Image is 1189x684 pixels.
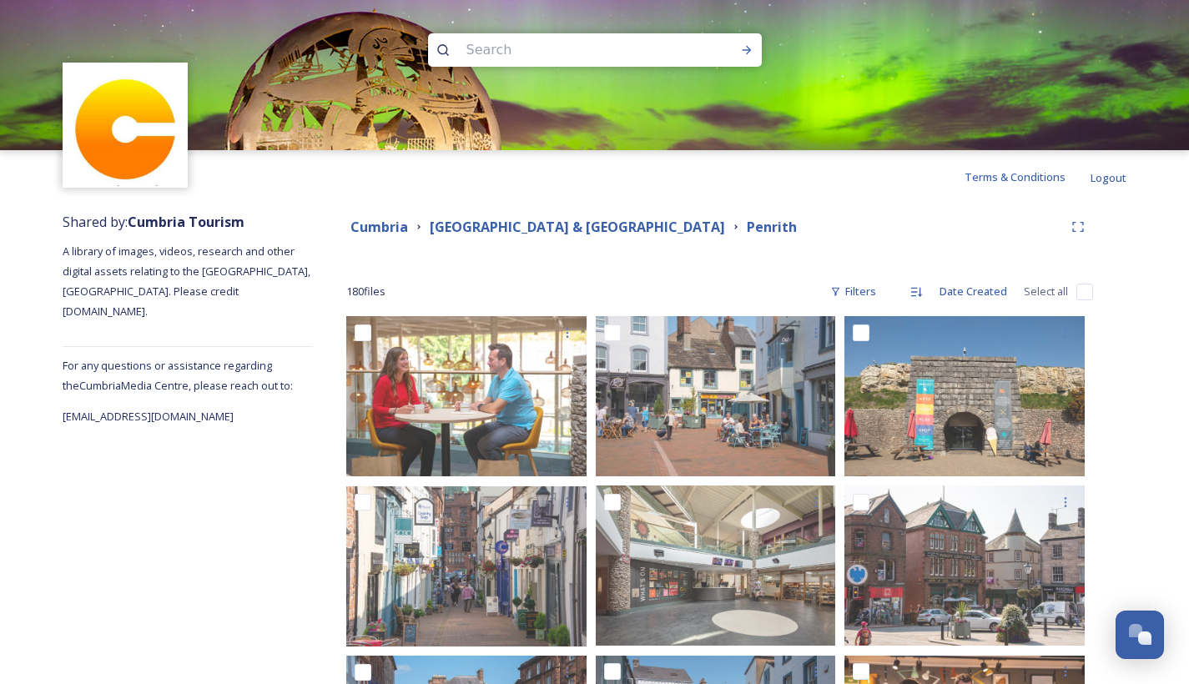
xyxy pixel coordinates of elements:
img: Attract and Disperse (1049 of 1364).jpg [596,316,836,476]
div: Filters [822,275,884,308]
span: For any questions or assistance regarding the Cumbria Media Centre, please reach out to: [63,358,293,393]
img: Attract and Disperse (1081 of 1364).jpg [346,316,587,476]
span: 180 file s [346,284,385,299]
strong: Penrith [747,218,797,236]
img: Attract and Disperse (1034 of 1364).jpg [844,485,1085,646]
strong: Cumbria [350,218,408,236]
strong: [GEOGRAPHIC_DATA] & [GEOGRAPHIC_DATA] [430,218,725,236]
img: Rheged-188.jpg [844,316,1085,476]
span: Shared by: [63,213,244,231]
strong: Cumbria Tourism [128,213,244,231]
input: Search [458,32,687,68]
span: Logout [1091,170,1126,185]
a: Terms & Conditions [965,167,1091,187]
span: A library of images, videos, research and other digital assets relating to the [GEOGRAPHIC_DATA],... [63,244,313,319]
img: Attract and Disperse (1016 of 1364).jpg [346,486,587,646]
img: Rheged-114.jpg [596,485,836,646]
div: Date Created [931,275,1015,308]
span: Terms & Conditions [965,169,1066,184]
span: [EMAIL_ADDRESS][DOMAIN_NAME] [63,409,234,424]
button: Open Chat [1116,611,1164,659]
span: Select all [1024,284,1068,299]
img: images.jpg [65,65,186,186]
